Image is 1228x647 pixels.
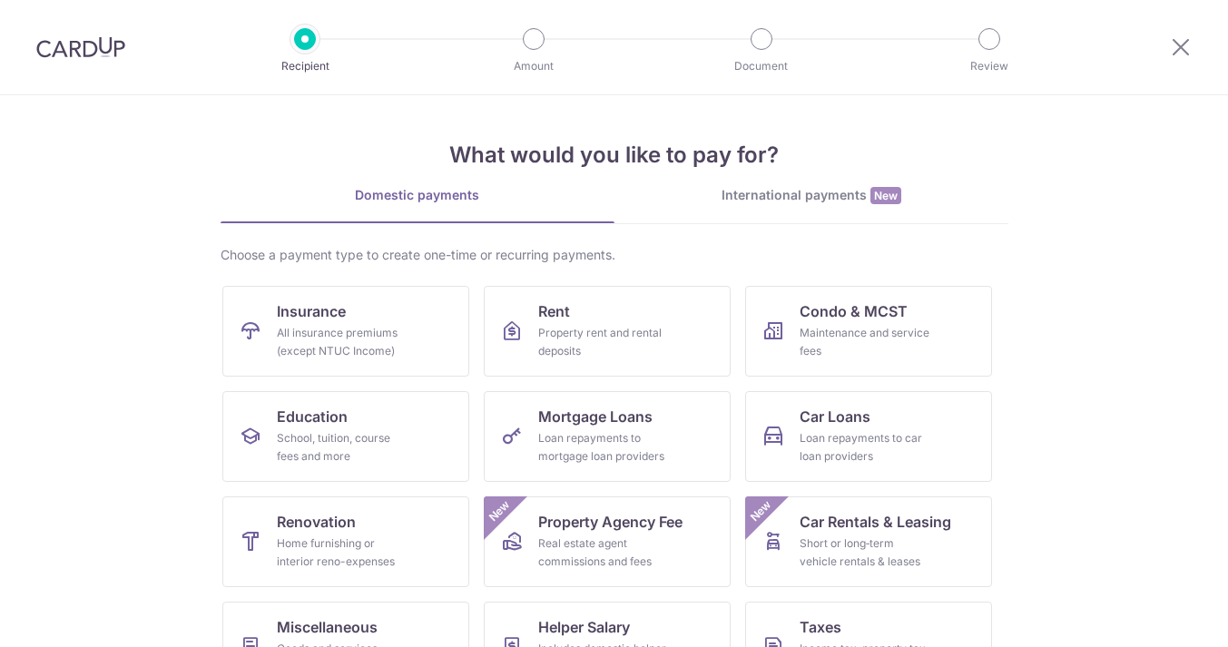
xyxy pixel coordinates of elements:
span: Car Rentals & Leasing [800,511,951,533]
a: RentProperty rent and rental deposits [484,286,731,377]
span: Helper Salary [538,616,630,638]
a: Condo & MCSTMaintenance and service fees [745,286,992,377]
div: All insurance premiums (except NTUC Income) [277,324,408,360]
div: Loan repayments to car loan providers [800,429,930,466]
p: Recipient [238,57,372,75]
span: Rent [538,300,570,322]
span: Miscellaneous [277,616,378,638]
a: Car LoansLoan repayments to car loan providers [745,391,992,482]
span: Taxes [800,616,841,638]
span: Car Loans [800,406,870,427]
div: Home furnishing or interior reno-expenses [277,534,408,571]
div: Choose a payment type to create one-time or recurring payments. [221,246,1008,264]
p: Review [922,57,1056,75]
p: Document [694,57,829,75]
a: Property Agency FeeReal estate agent commissions and feesNew [484,496,731,587]
a: RenovationHome furnishing or interior reno-expenses [222,496,469,587]
div: Short or long‑term vehicle rentals & leases [800,534,930,571]
div: Real estate agent commissions and fees [538,534,669,571]
span: Education [277,406,348,427]
div: Loan repayments to mortgage loan providers [538,429,669,466]
iframe: Opens a widget where you can find more information [1111,593,1210,638]
span: New [870,187,901,204]
a: EducationSchool, tuition, course fees and more [222,391,469,482]
a: InsuranceAll insurance premiums (except NTUC Income) [222,286,469,377]
img: CardUp [36,36,125,58]
span: Condo & MCST [800,300,908,322]
span: Property Agency Fee [538,511,683,533]
div: Property rent and rental deposits [538,324,669,360]
span: New [745,496,775,526]
div: Domestic payments [221,186,614,204]
a: Car Rentals & LeasingShort or long‑term vehicle rentals & leasesNew [745,496,992,587]
span: Mortgage Loans [538,406,653,427]
span: Insurance [277,300,346,322]
h4: What would you like to pay for? [221,139,1008,172]
div: International payments [614,186,1008,205]
p: Amount [467,57,601,75]
span: New [484,496,514,526]
a: Mortgage LoansLoan repayments to mortgage loan providers [484,391,731,482]
div: Maintenance and service fees [800,324,930,360]
span: Renovation [277,511,356,533]
div: School, tuition, course fees and more [277,429,408,466]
